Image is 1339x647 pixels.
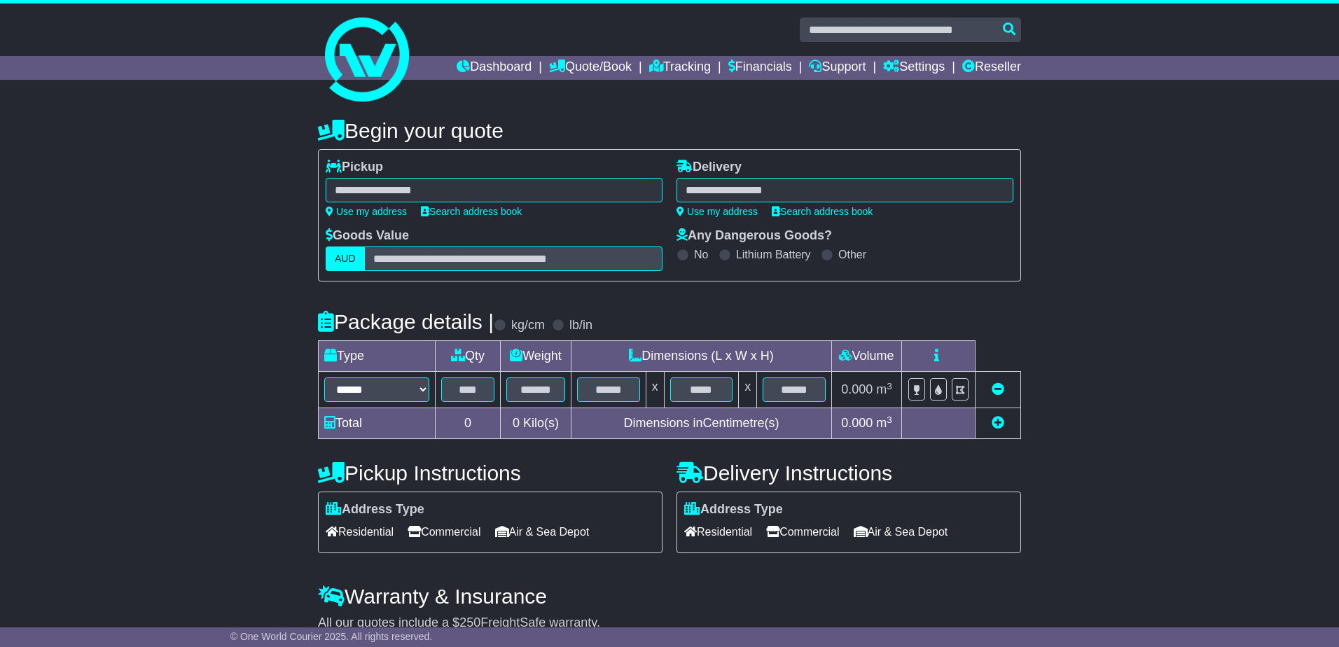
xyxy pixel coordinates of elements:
span: Residential [326,521,394,543]
label: Lithium Battery [736,248,811,261]
span: 250 [459,615,480,629]
h4: Pickup Instructions [318,461,662,485]
td: Kilo(s) [501,408,571,439]
a: Remove this item [992,382,1004,396]
a: Reseller [962,56,1021,80]
a: Use my address [326,206,407,217]
td: x [646,372,664,408]
span: Commercial [766,521,839,543]
span: Commercial [408,521,480,543]
td: Total [319,408,436,439]
h4: Delivery Instructions [677,461,1021,485]
span: m [876,416,892,430]
a: Use my address [677,206,758,217]
td: Type [319,341,436,372]
label: kg/cm [511,318,545,333]
a: Dashboard [457,56,532,80]
label: Pickup [326,160,383,175]
label: AUD [326,246,365,271]
a: Add new item [992,416,1004,430]
td: x [739,372,757,408]
td: Dimensions (L x W x H) [571,341,831,372]
span: m [876,382,892,396]
label: Delivery [677,160,742,175]
span: © One World Courier 2025. All rights reserved. [230,631,433,642]
td: Dimensions in Centimetre(s) [571,408,831,439]
span: 0.000 [841,382,873,396]
label: Address Type [684,502,783,517]
td: Qty [436,341,501,372]
td: Weight [501,341,571,372]
a: Quote/Book [549,56,632,80]
a: Settings [883,56,945,80]
div: All our quotes include a $ FreightSafe warranty. [318,615,1021,631]
label: Address Type [326,502,424,517]
label: Goods Value [326,228,409,244]
td: 0 [436,408,501,439]
a: Tracking [649,56,711,80]
span: Air & Sea Depot [854,521,948,543]
h4: Begin your quote [318,119,1021,142]
span: 0 [513,416,520,430]
label: No [694,248,708,261]
sup: 3 [887,381,892,391]
a: Search address book [772,206,873,217]
label: Any Dangerous Goods? [677,228,832,244]
h4: Warranty & Insurance [318,585,1021,608]
label: lb/in [569,318,592,333]
label: Other [838,248,866,261]
td: Volume [831,341,901,372]
a: Support [809,56,866,80]
span: Air & Sea Depot [495,521,590,543]
h4: Package details | [318,310,494,333]
span: Residential [684,521,752,543]
a: Search address book [421,206,522,217]
a: Financials [728,56,792,80]
sup: 3 [887,415,892,425]
span: 0.000 [841,416,873,430]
